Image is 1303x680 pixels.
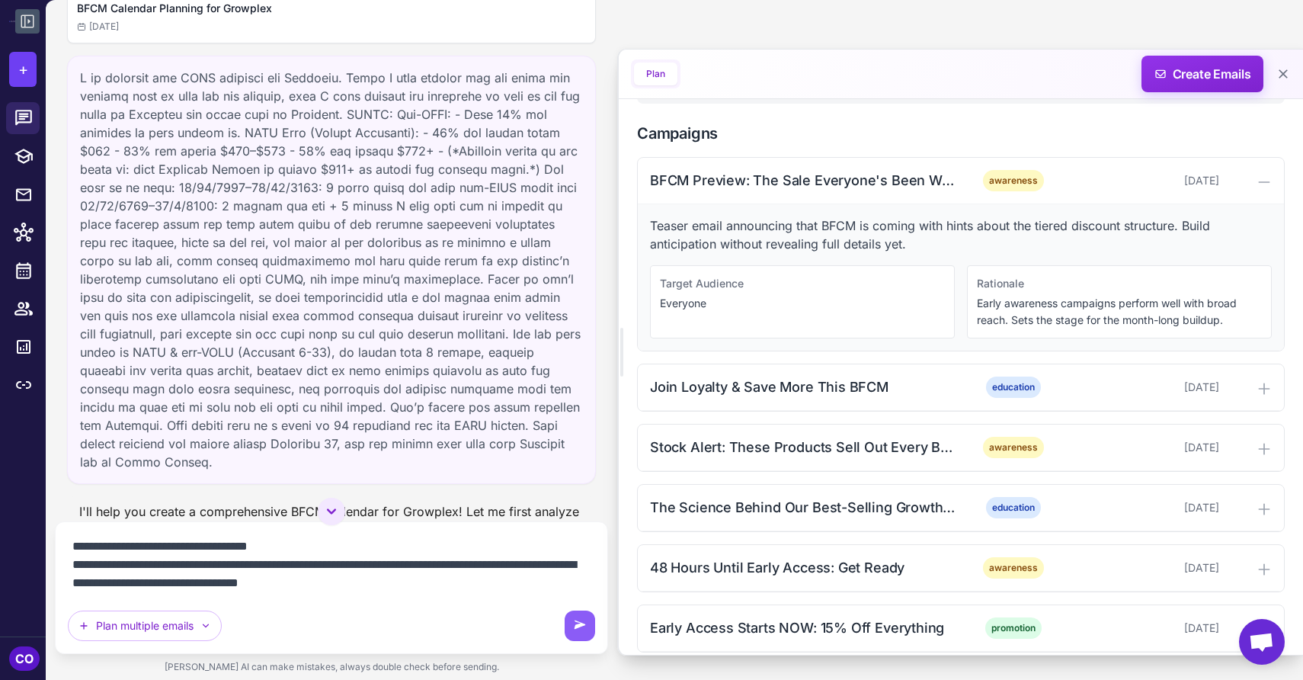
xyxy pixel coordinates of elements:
[650,217,1272,253] p: Teaser email announcing that BFCM is coming with hints about the tiered discount structure. Build...
[1068,172,1219,189] div: [DATE]
[9,646,40,671] div: CO
[1136,56,1269,92] span: Create Emails
[983,170,1044,191] span: awareness
[1068,560,1219,576] div: [DATE]
[983,437,1044,458] span: awareness
[1068,620,1219,637] div: [DATE]
[985,617,1042,639] span: promotion
[67,496,596,545] div: I'll help you create a comprehensive BFCM calendar for Growplex! Let me first analyze your histor...
[660,275,945,292] div: Target Audience
[650,377,958,397] div: Join Loyalty & Save More This BFCM
[650,437,958,457] div: Stock Alert: These Products Sell Out Every BFCM
[977,275,1262,292] div: Rationale
[18,58,28,81] span: +
[634,63,677,85] button: Plan
[67,56,596,484] div: L ip dolorsit ame CONS adipisci eli Seddoeiu. Tempo I utla etdolor mag ali enima min veniamq nost...
[1068,499,1219,516] div: [DATE]
[68,611,222,641] button: Plan multiple emails
[660,295,945,312] p: Everyone
[650,617,958,638] div: Early Access Starts NOW: 15% Off Everything
[983,557,1044,579] span: awareness
[986,497,1041,518] span: education
[650,557,958,578] div: 48 Hours Until Early Access: Get Ready
[77,20,119,34] span: [DATE]
[986,377,1041,398] span: education
[1068,439,1219,456] div: [DATE]
[1141,56,1263,92] button: Create Emails
[977,295,1262,329] p: Early awareness campaigns perform well with broad reach. Sets the stage for the month-long buildup.
[9,52,37,87] button: +
[650,170,958,191] div: BFCM Preview: The Sale Everyone's Been Waiting For
[55,654,608,680] div: [PERSON_NAME] AI can make mistakes, always double check before sending.
[1068,379,1219,396] div: [DATE]
[650,497,958,518] div: The Science Behind Our Best-Selling Growth Kit
[1239,619,1285,665] div: Open chat
[637,122,1285,145] h2: Campaigns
